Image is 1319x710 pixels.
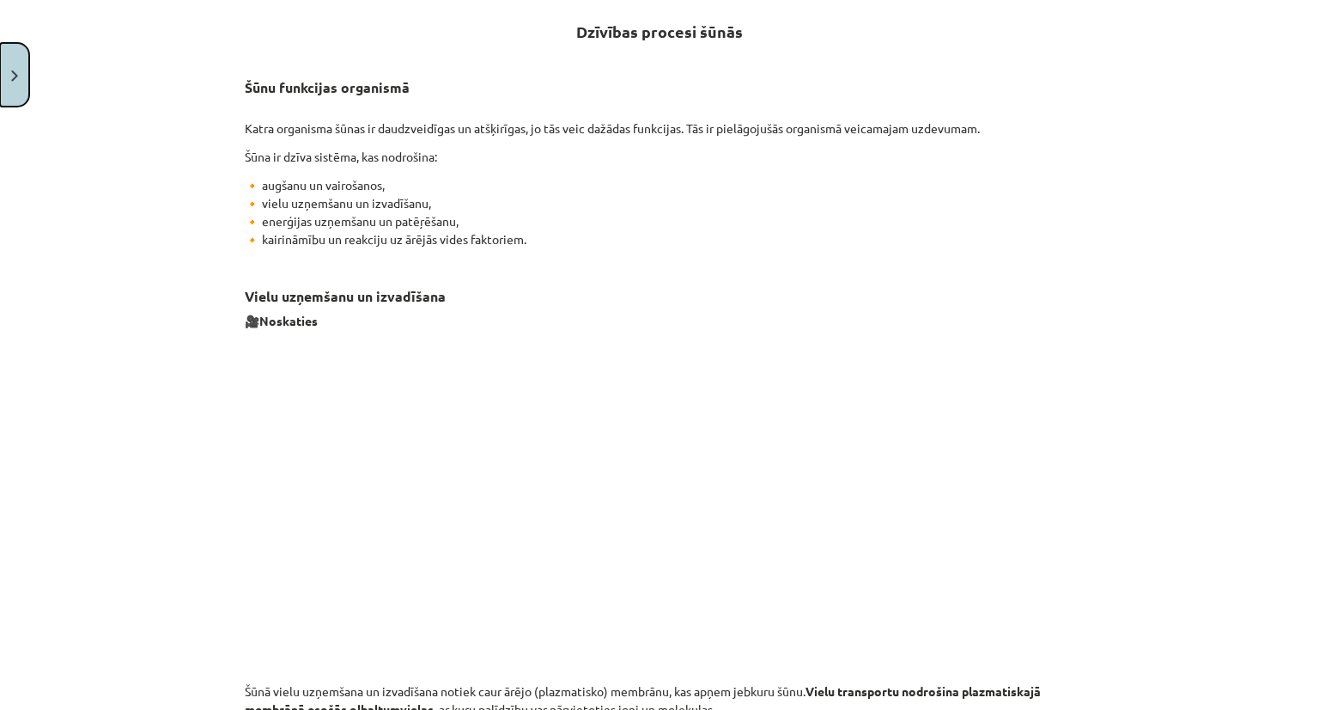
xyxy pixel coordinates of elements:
strong: Šūnu funkcijas organismā [245,78,410,96]
strong: Vielu uzņemšanu un izvadīšana [245,287,446,305]
p: Šūna ir dzīva sistēma, kas nodrošina: [245,148,1074,166]
b: Noskaties [259,313,318,328]
p: 🔸 augšanu un vairošanos, 🔸 vielu uzņemšanu un izvadīšanu, 🔸 enerģijas uzņemšanu un patēŗēšanu, 🔸 ... [245,176,1074,248]
img: icon-close-lesson-0947bae3869378f0d4975bcd49f059093ad1ed9edebbc8119c70593378902aed.svg [11,70,18,82]
strong: Dzīvības procesi šūnās [576,21,743,41]
p: Katra organisma šūnas ir daudzveidīgas un atšķirīgas, jo tās veic dažādas funkcijas. Tās ir pielā... [245,119,1074,138]
p: 🎥 [245,312,1074,330]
